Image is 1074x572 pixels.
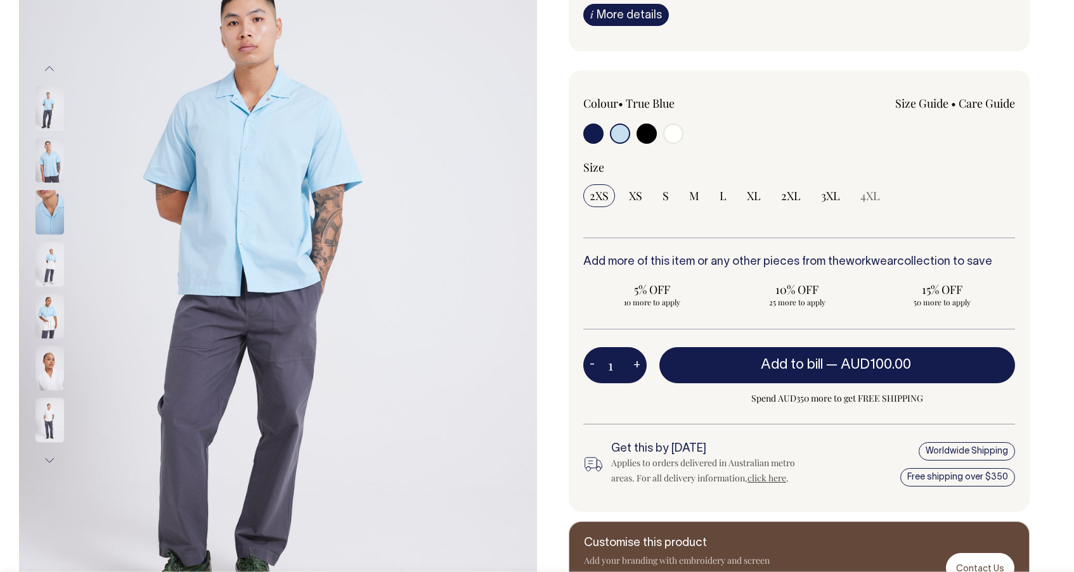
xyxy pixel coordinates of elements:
[656,184,675,207] input: S
[583,184,615,207] input: 2XS
[627,353,647,378] button: +
[590,297,715,307] span: 10 more to apply
[36,87,64,131] img: true-blue
[36,295,64,339] img: true-blue
[826,359,914,371] span: —
[626,96,675,111] label: True Blue
[741,184,767,207] input: XL
[781,188,801,203] span: 2XL
[880,297,1005,307] span: 50 more to apply
[36,139,64,183] img: true-blue
[623,184,649,207] input: XS
[821,188,840,203] span: 3XL
[683,184,706,207] input: M
[815,184,846,207] input: 3XL
[659,391,1015,406] span: Spend AUD350 more to get FREE SHIPPING
[720,188,727,203] span: L
[611,455,819,486] div: Applies to orders delivered in Australian metro areas. For all delivery information, .
[854,184,886,207] input: 4XL
[583,4,669,26] a: iMore details
[583,256,1015,269] h6: Add more of this item or any other pieces from the collection to save
[761,359,823,371] span: Add to bill
[590,8,593,21] span: i
[36,346,64,391] img: off-white
[728,278,866,311] input: 10% OFF 25 more to apply
[860,188,880,203] span: 4XL
[895,96,948,111] a: Size Guide
[735,297,860,307] span: 25 more to apply
[880,282,1005,297] span: 15% OFF
[590,282,715,297] span: 5% OFF
[36,191,64,235] img: true-blue
[689,188,699,203] span: M
[40,54,59,83] button: Previous
[874,278,1011,311] input: 15% OFF 50 more to apply
[735,282,860,297] span: 10% OFF
[36,398,64,443] img: off-white
[775,184,807,207] input: 2XL
[629,188,642,203] span: XS
[583,160,1015,175] div: Size
[618,96,623,111] span: •
[36,243,64,287] img: true-blue
[590,188,609,203] span: 2XS
[611,443,819,455] h6: Get this by [DATE]
[583,278,721,311] input: 5% OFF 10 more to apply
[659,347,1015,383] button: Add to bill —AUD100.00
[583,96,756,111] div: Colour
[951,96,956,111] span: •
[40,447,59,475] button: Next
[959,96,1015,111] a: Care Guide
[841,359,911,371] span: AUD100.00
[846,257,897,267] a: workwear
[584,537,787,550] h6: Customise this product
[747,188,761,203] span: XL
[663,188,669,203] span: S
[747,472,786,484] a: click here
[583,353,601,378] button: -
[713,184,733,207] input: L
